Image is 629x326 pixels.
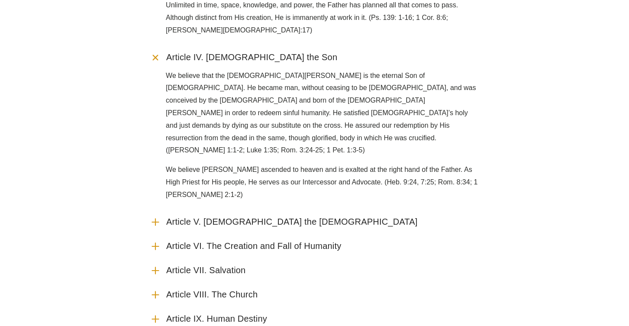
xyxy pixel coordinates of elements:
p: We believe that the [DEMOGRAPHIC_DATA][PERSON_NAME] is the eternal Son of [DEMOGRAPHIC_DATA]. He ... [166,70,479,157]
span: Article VI. The Creation and Fall of Humanity [166,241,341,252]
span: Article IV. [DEMOGRAPHIC_DATA] the Son [166,52,337,63]
span: Article VIII. The Church [166,289,258,300]
span: Article IX. Human Destiny [166,313,267,324]
span: Article V. [DEMOGRAPHIC_DATA] the [DEMOGRAPHIC_DATA] [166,216,418,227]
p: We believe [PERSON_NAME] ascended to heaven and is exalted at the right hand of the Father. As Hi... [166,164,479,201]
span: Article VII. Salvation [166,265,245,276]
